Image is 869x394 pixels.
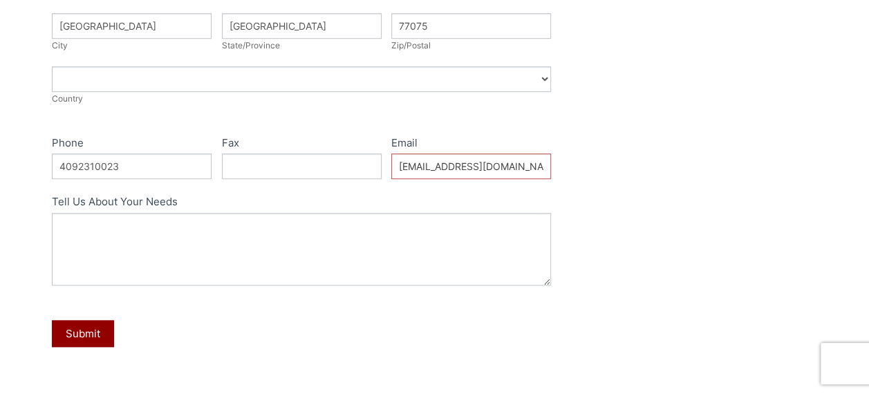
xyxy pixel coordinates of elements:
div: City [52,39,212,53]
label: Email [391,134,551,154]
div: Zip/Postal [391,39,551,53]
button: Submit [52,320,114,347]
label: Tell Us About Your Needs [52,193,550,213]
div: State/Province [222,39,382,53]
label: Fax [222,134,382,154]
label: Phone [52,134,212,154]
div: Country [52,92,550,106]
